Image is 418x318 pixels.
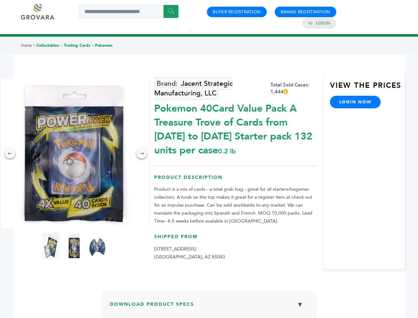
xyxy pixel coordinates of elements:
a: Buyer Registration [213,9,261,15]
div: ← [5,148,15,159]
h3: Product Description [154,174,317,186]
img: Pokemon 40-Card Value Pack – A Treasure Trove of Cards from 1996 to 2024 - Starter pack! 132 unit... [89,233,106,259]
div: Total Sold Cases: 1,444 [270,81,317,95]
span: 0.2 lb [218,147,236,156]
a: Collectables [36,43,59,48]
p: Product is a mix of cards - a total grab bag - great for all starters/beginner collectors. A hook... [154,185,317,225]
p: [STREET_ADDRESS] [GEOGRAPHIC_DATA], AZ 85043 [154,245,317,261]
img: Pokemon 40-Card Value Pack – A Treasure Trove of Cards from 1996 to 2024 - Starter pack! 132 unit... [43,233,59,259]
a: Pokemon [95,43,113,48]
a: Brand Registration [281,9,330,15]
span: > [60,43,63,48]
h3: Shipped From [154,234,317,245]
div: Pokemon 40Card Value Pack A Treasure Trove of Cards from [DATE] to [DATE] Starter pack 132 units ... [154,98,317,157]
a: Jacent Strategic Manufacturing, LLC [154,78,233,99]
button: ▼ [292,297,308,312]
a: Home [21,43,32,48]
input: Search a product or brand... [79,5,178,18]
img: Pokemon 40-Card Value Pack – A Treasure Trove of Cards from 1996 to 2024 - Starter pack! 132 unit... [66,233,82,259]
h3: View the Prices [330,80,405,96]
a: Login [316,20,330,26]
a: login now [330,96,381,108]
a: Trading Cards [64,43,90,48]
span: > [91,43,94,48]
div: → [136,148,147,159]
span: > [33,43,35,48]
h3: Download Product Specs [110,297,308,317]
